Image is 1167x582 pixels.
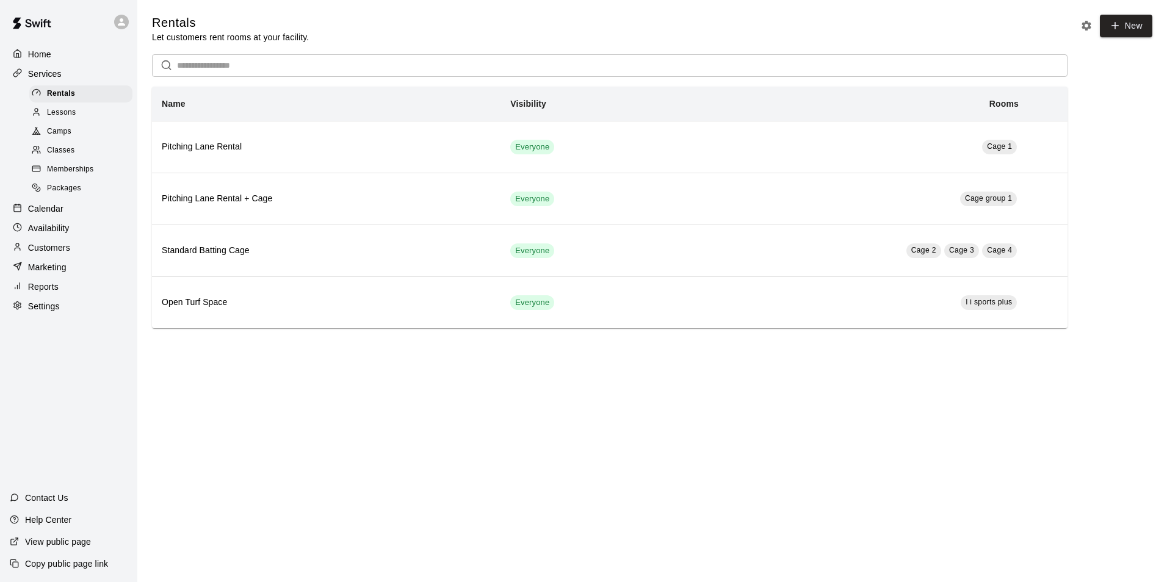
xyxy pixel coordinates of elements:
[10,278,128,296] a: Reports
[29,142,132,159] div: Classes
[47,163,93,176] span: Memberships
[152,31,309,43] p: Let customers rent rooms at your facility.
[162,192,491,206] h6: Pitching Lane Rental + Cage
[25,558,108,570] p: Copy public page link
[1077,16,1096,35] button: Rental settings
[510,245,554,257] span: Everyone
[29,179,137,198] a: Packages
[10,199,128,218] a: Calendar
[47,145,74,157] span: Classes
[29,180,132,197] div: Packages
[25,514,71,526] p: Help Center
[28,203,63,215] p: Calendar
[28,281,59,293] p: Reports
[1100,15,1152,37] a: New
[47,107,76,119] span: Lessons
[911,246,936,254] span: Cage 2
[28,68,62,80] p: Services
[510,193,554,205] span: Everyone
[29,84,137,103] a: Rentals
[47,126,71,138] span: Camps
[966,298,1012,306] span: l i sports plus
[510,99,546,109] b: Visibility
[25,536,91,548] p: View public page
[152,15,309,31] h5: Rentals
[10,297,128,315] a: Settings
[29,142,137,160] a: Classes
[510,142,554,153] span: Everyone
[28,222,70,234] p: Availability
[510,192,554,206] div: This service is visible to all of your customers
[949,246,974,254] span: Cage 3
[29,160,137,179] a: Memberships
[10,65,128,83] a: Services
[28,242,70,254] p: Customers
[987,246,1012,254] span: Cage 4
[152,87,1068,328] table: simple table
[510,243,554,258] div: This service is visible to all of your customers
[10,239,128,257] a: Customers
[10,45,128,63] a: Home
[29,104,132,121] div: Lessons
[29,103,137,122] a: Lessons
[28,48,51,60] p: Home
[28,261,67,273] p: Marketing
[29,123,132,140] div: Camps
[25,492,68,504] p: Contact Us
[510,140,554,154] div: This service is visible to all of your customers
[28,300,60,312] p: Settings
[965,194,1013,203] span: Cage group 1
[29,85,132,102] div: Rentals
[162,296,491,309] h6: Open Turf Space
[47,88,75,100] span: Rentals
[10,219,128,237] a: Availability
[29,161,132,178] div: Memberships
[162,99,186,109] b: Name
[47,182,81,195] span: Packages
[162,244,491,257] h6: Standard Batting Cage
[162,140,491,154] h6: Pitching Lane Rental
[510,297,554,309] span: Everyone
[29,123,137,142] a: Camps
[987,142,1012,151] span: Cage 1
[510,295,554,310] div: This service is visible to all of your customers
[10,258,128,276] a: Marketing
[989,99,1019,109] b: Rooms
